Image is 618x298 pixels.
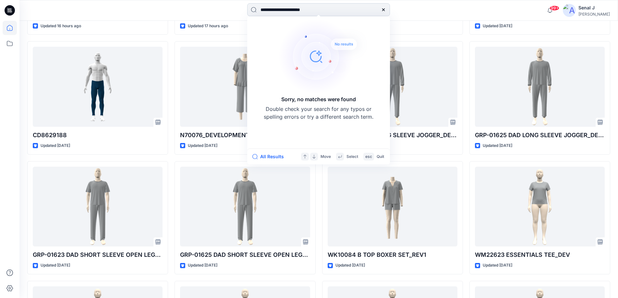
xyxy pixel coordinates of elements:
a: GRP-01623 DAD LONG SLEEVE JOGGER_DEVEL0PMENT [328,47,457,127]
p: CD8629188 [33,131,163,140]
p: GRP-01623 DAD SHORT SLEEVE OPEN LEG_DEVELOPMENT [33,250,163,259]
p: Updated [DATE] [188,142,217,149]
p: Select [346,153,358,160]
p: Updated [DATE] [188,262,217,269]
p: WK10084 B TOP BOXER SET_REV1 [328,250,457,259]
p: Updated [DATE] [483,142,512,149]
p: Updated [DATE] [483,23,512,30]
p: Updated [DATE] [335,262,365,269]
span: 99+ [550,6,559,11]
a: CD8629188 [33,47,163,127]
p: N70076_DEVELOPMENT [180,131,310,140]
p: Updated 16 hours ago [41,23,81,30]
p: GRP-01625 DAD LONG SLEEVE JOGGER_DEVEL0PMENT [475,131,605,140]
p: Double check your search for any typos or spelling errors or try a different search term. [263,105,374,121]
div: [PERSON_NAME] [578,12,610,17]
h5: Sorry, no matches were found [281,95,356,103]
p: GRP-01625 DAD SHORT SLEEVE OPEN LEG_DEVELOPMENT [180,250,310,259]
a: WK10084 B TOP BOXER SET_REV1 [328,167,457,247]
a: GRP-01625 DAD SHORT SLEEVE OPEN LEG_DEVELOPMENT [180,167,310,247]
a: WM22623 ESSENTIALS TEE_DEV [475,167,605,247]
p: Updated [DATE] [41,142,70,149]
p: GRP-01623 DAD LONG SLEEVE JOGGER_DEVEL0PMENT [328,131,457,140]
a: GRP-01623 DAD SHORT SLEEVE OPEN LEG_DEVELOPMENT [33,167,163,247]
p: esc [365,153,372,160]
img: avatar [563,4,576,17]
p: Move [321,153,331,160]
p: WM22623 ESSENTIALS TEE_DEV [475,250,605,259]
a: N70076_DEVELOPMENT [180,47,310,127]
button: All Results [252,153,288,161]
div: Senal J [578,4,610,12]
p: Updated 17 hours ago [188,23,228,30]
p: Updated [DATE] [41,262,70,269]
a: GRP-01625 DAD LONG SLEEVE JOGGER_DEVEL0PMENT [475,47,605,127]
p: Quit [377,153,384,160]
p: Updated [DATE] [483,262,512,269]
img: Sorry, no matches were found [278,18,369,95]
